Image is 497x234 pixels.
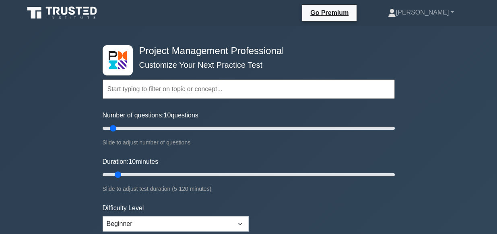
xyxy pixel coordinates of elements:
span: 10 [128,158,136,165]
span: 10 [164,112,171,119]
a: Go Premium [305,8,353,18]
div: Slide to adjust test duration (5-120 minutes) [103,184,395,194]
a: [PERSON_NAME] [369,4,473,21]
label: Difficulty Level [103,203,144,213]
h4: Project Management Professional [136,45,355,57]
label: Number of questions: questions [103,111,198,120]
input: Start typing to filter on topic or concept... [103,79,395,99]
label: Duration: minutes [103,157,159,167]
div: Slide to adjust number of questions [103,138,395,147]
